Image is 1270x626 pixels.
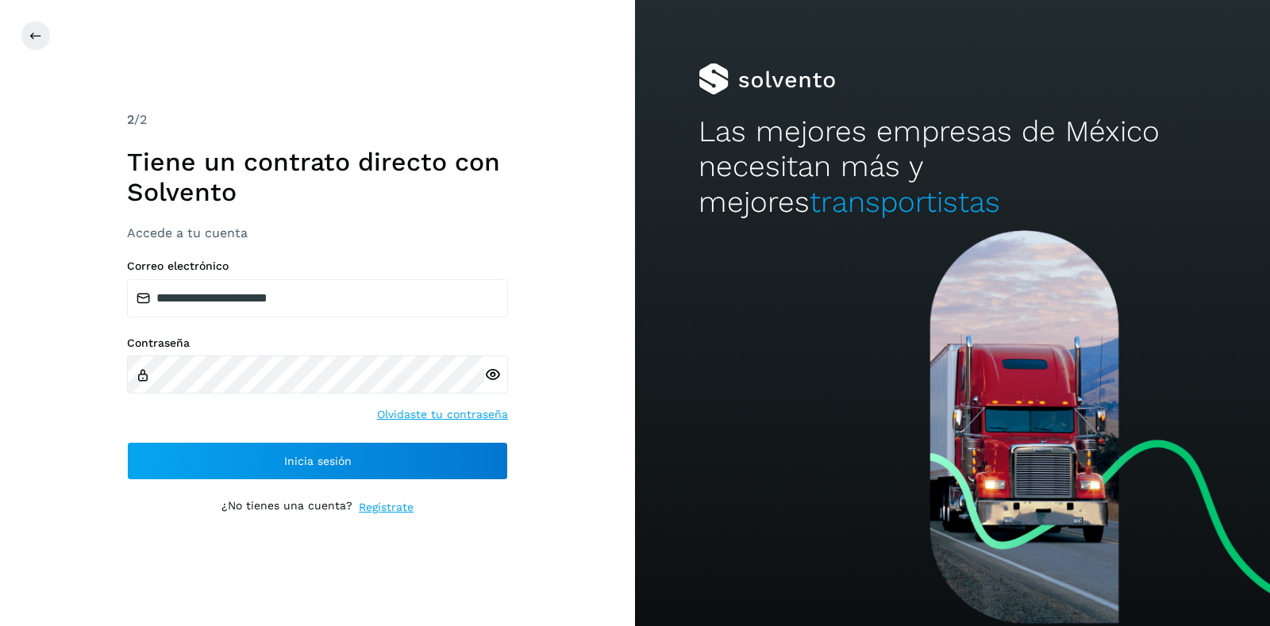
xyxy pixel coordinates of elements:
h2: Las mejores empresas de México necesitan más y mejores [698,114,1206,220]
a: Regístrate [359,499,414,516]
label: Contraseña [127,336,508,350]
span: Inicia sesión [284,455,352,467]
a: Olvidaste tu contraseña [377,406,508,423]
label: Correo electrónico [127,259,508,273]
p: ¿No tienes una cuenta? [221,499,352,516]
button: Inicia sesión [127,442,508,480]
div: /2 [127,110,508,129]
span: 2 [127,112,134,127]
span: transportistas [810,185,1000,219]
h1: Tiene un contrato directo con Solvento [127,147,508,208]
h3: Accede a tu cuenta [127,225,508,240]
